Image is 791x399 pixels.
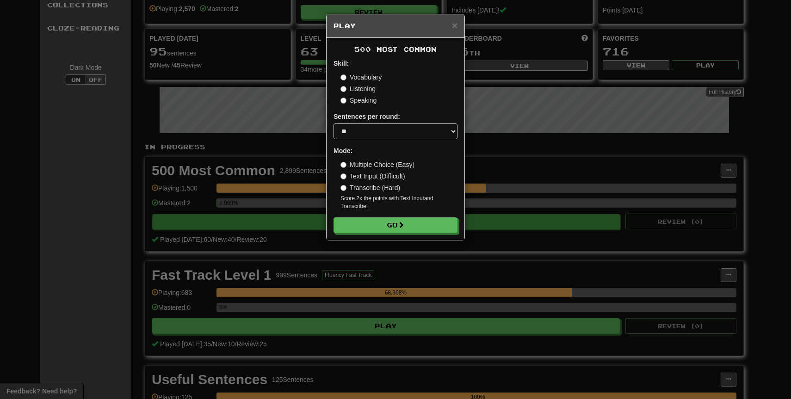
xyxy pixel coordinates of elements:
[334,60,349,67] strong: Skill:
[334,147,352,154] strong: Mode:
[340,162,346,168] input: Multiple Choice (Easy)
[452,20,457,30] button: Close
[340,96,377,105] label: Speaking
[340,74,346,80] input: Vocabulary
[340,173,346,179] input: Text Input (Difficult)
[340,183,400,192] label: Transcribe (Hard)
[354,45,437,53] span: 500 Most Common
[340,73,382,82] label: Vocabulary
[340,172,405,181] label: Text Input (Difficult)
[340,98,346,104] input: Speaking
[340,185,346,191] input: Transcribe (Hard)
[340,195,457,210] small: Score 2x the points with Text Input and Transcribe !
[334,112,400,121] label: Sentences per round:
[334,217,457,233] button: Go
[334,21,457,31] h5: Play
[340,84,376,93] label: Listening
[452,20,457,31] span: ×
[340,160,414,169] label: Multiple Choice (Easy)
[340,86,346,92] input: Listening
